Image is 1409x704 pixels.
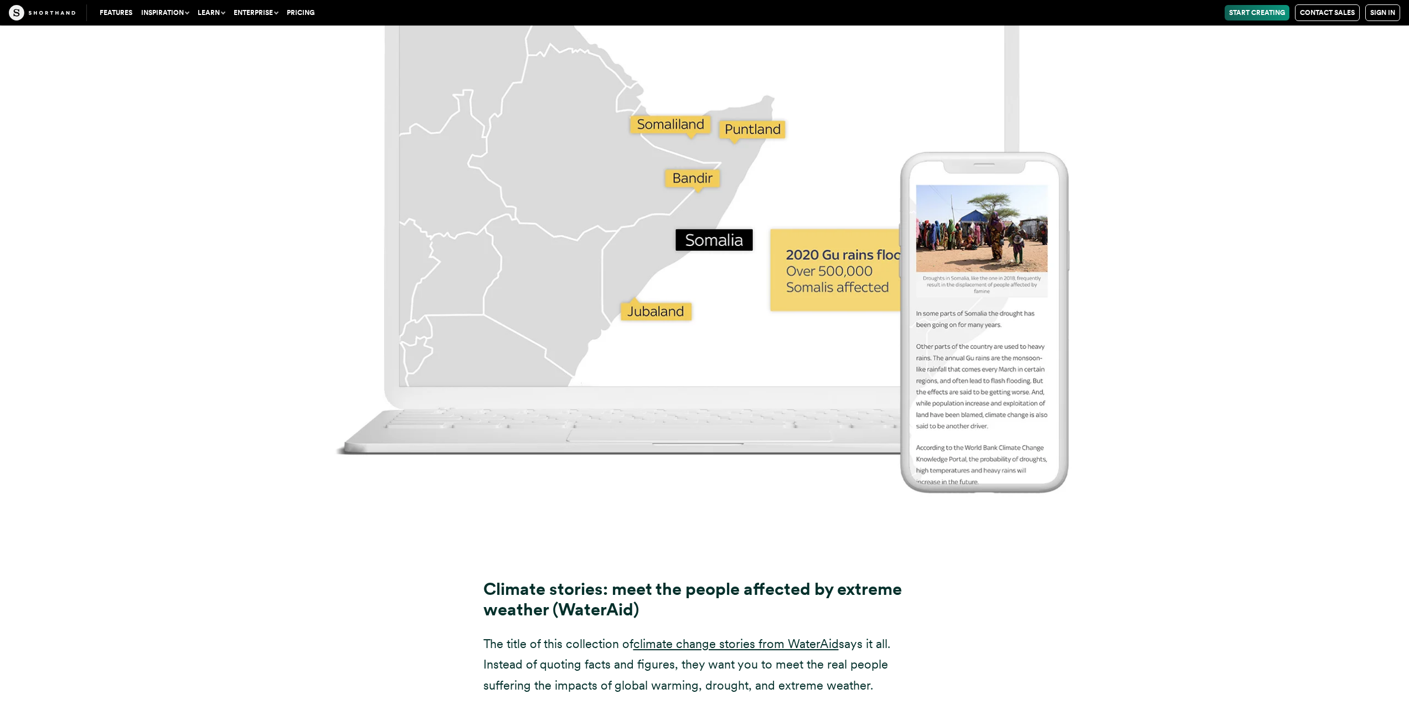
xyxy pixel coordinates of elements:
img: The Craft [9,5,75,20]
a: Pricing [282,5,319,20]
a: Features [95,5,137,20]
a: Contact Sales [1295,4,1360,21]
button: Learn [193,5,229,20]
button: Inspiration [137,5,193,20]
a: Start Creating [1225,5,1289,20]
button: Enterprise [229,5,282,20]
strong: Climate stories: meet the people affected by extreme weather (WaterAid) [483,579,902,620]
a: Sign in [1365,4,1400,21]
p: The title of this collection of says it all. Instead of quoting facts and figures, they want you ... [483,634,926,696]
a: climate change stories from WaterAid [633,636,839,651]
